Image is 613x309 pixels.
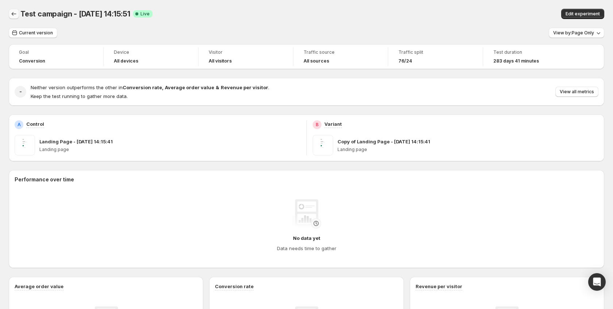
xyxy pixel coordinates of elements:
[18,122,21,128] h2: A
[553,30,594,36] span: View by: Page Only
[114,49,188,55] span: Device
[566,11,600,17] span: Edit experiment
[9,9,19,19] button: Back
[15,135,35,155] img: Landing Page - Dec 6, 14:15:41
[215,283,254,290] h3: Conversion rate
[416,283,462,290] h3: Revenue per visitor
[293,234,320,242] h4: No data yet
[316,122,319,128] h2: B
[19,30,53,36] span: Current version
[114,49,188,65] a: DeviceAll devices
[209,49,283,55] span: Visitor
[304,49,378,65] a: Traffic sourceAll sources
[493,49,568,65] a: Test duration283 days 41 minutes
[221,84,268,90] strong: Revenue per visitor
[555,87,598,97] button: View all metrics
[39,138,113,145] p: Landing Page - [DATE] 14:15:41
[123,84,162,90] strong: Conversion rate
[398,49,473,65] a: Traffic split76/24
[19,49,93,55] span: Goal
[493,58,539,64] span: 283 days 41 minutes
[398,58,412,64] span: 76/24
[216,84,219,90] strong: &
[140,11,150,17] span: Live
[304,58,329,64] h4: All sources
[338,138,430,145] p: Copy of Landing Page - [DATE] 14:15:41
[588,273,606,291] div: Open Intercom Messenger
[313,135,333,155] img: Copy of Landing Page - Dec 6, 14:15:41
[9,28,57,38] button: Current version
[19,58,45,64] span: Conversion
[19,49,93,65] a: GoalConversion
[338,147,599,152] p: Landing page
[493,49,568,55] span: Test duration
[39,147,301,152] p: Landing page
[31,84,269,90] span: Neither version outperforms the other in .
[15,283,63,290] h3: Average order value
[209,49,283,65] a: VisitorAll visitors
[162,84,163,90] strong: ,
[165,84,214,90] strong: Average order value
[114,58,138,64] h4: All devices
[324,120,342,128] p: Variant
[398,49,473,55] span: Traffic split
[31,93,128,99] span: Keep the test running to gather more data.
[549,28,604,38] button: View by:Page Only
[304,49,378,55] span: Traffic source
[277,245,336,252] h4: Data needs time to gather
[26,120,44,128] p: Control
[20,10,130,18] span: Test campaign - [DATE] 14:15:51
[15,176,598,183] h2: Performance over time
[560,89,594,95] span: View all metrics
[561,9,604,19] button: Edit experiment
[209,58,232,64] h4: All visitors
[19,88,22,95] h2: -
[292,199,321,229] img: No data yet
